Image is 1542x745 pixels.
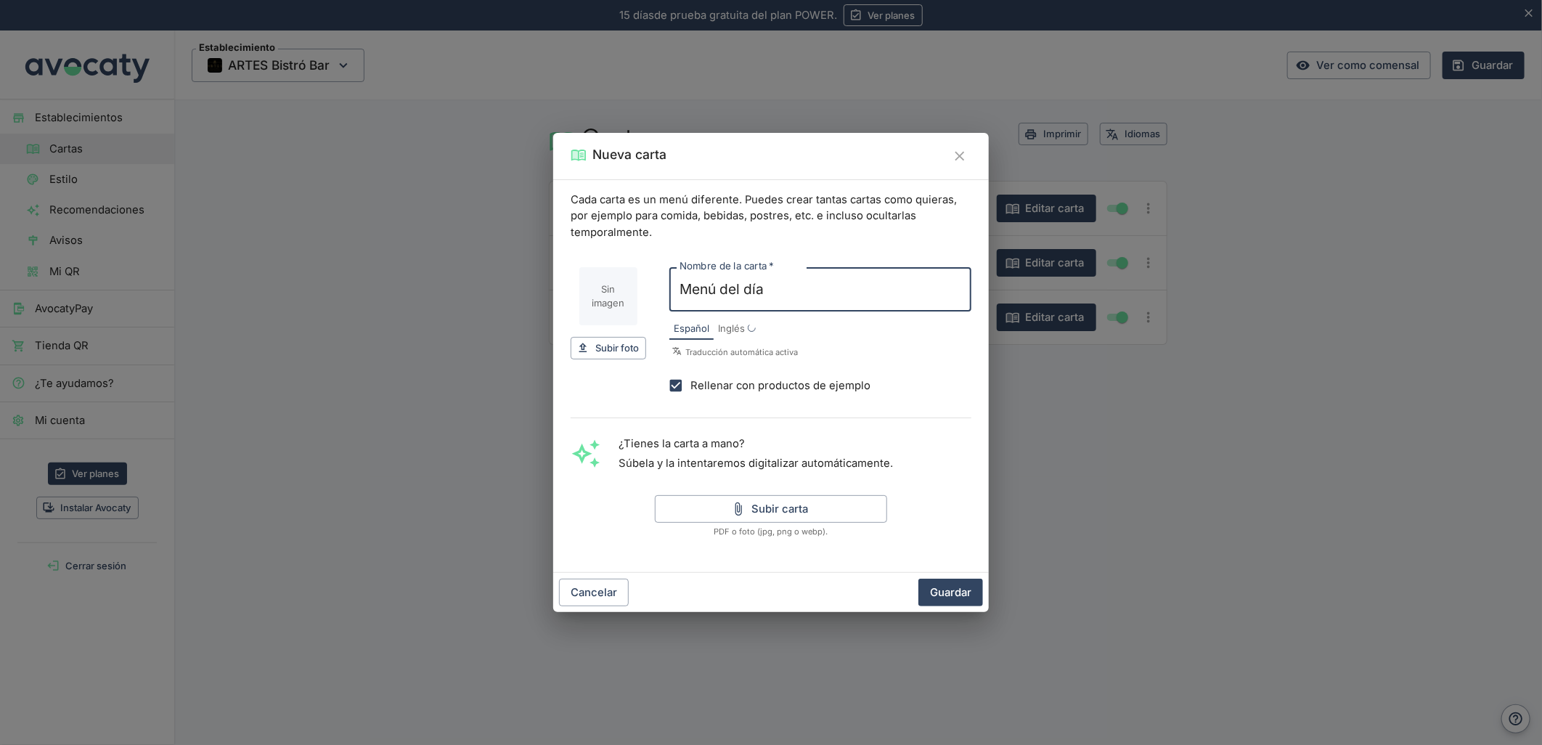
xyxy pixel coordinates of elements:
div: Traduciendo… [746,322,757,333]
button: Guardar [918,579,983,606]
label: Nombre de la carta [680,260,774,274]
p: Traducción automática activa [672,346,971,359]
span: Español [674,322,709,336]
svg: Símbolo de traducciones [672,346,682,357]
h2: Nueva carta [592,144,666,165]
button: Subir foto [571,337,646,359]
button: Cancelar [559,579,629,606]
p: ¿Tienes la carta a mano? [619,436,893,452]
button: Cerrar [948,144,971,168]
p: Cada carta es un menú diferente. Puedes crear tantas cartas como quieras, por ejemplo para comida... [571,192,971,240]
button: Subir carta [655,495,887,523]
span: Subir foto [595,340,639,357]
span: PDF o foto (jpg, png o webp). [655,526,887,538]
span: Inglés [718,322,745,336]
span: Rellenar con productos de ejemplo [690,378,870,394]
p: Súbela y la intentaremos digitalizar automáticamente. [619,455,893,471]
